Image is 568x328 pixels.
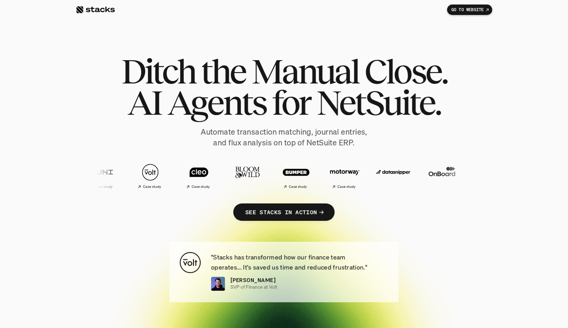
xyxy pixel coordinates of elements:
[365,56,447,87] span: Close.
[231,284,277,290] p: SVP of Finance at Volt
[231,275,276,284] p: [PERSON_NAME]
[127,87,161,118] span: AI
[251,56,359,87] span: Manual
[336,185,354,189] h2: Case study
[316,87,441,118] span: NetSuite.
[121,56,195,87] span: Ditch
[447,5,492,15] a: GO TO WEBSITE
[272,87,310,118] span: for
[141,185,160,189] h2: Case study
[82,133,112,137] a: Privacy Policy
[93,185,111,189] h2: Case study
[272,160,317,192] a: Case study
[451,7,484,12] p: GO TO WEBSITE
[190,185,208,189] h2: Case study
[287,185,306,189] h2: Case study
[175,160,220,192] a: Case study
[320,160,366,192] a: Case study
[167,87,266,118] span: Agents
[126,160,171,192] a: Case study
[245,207,317,217] p: SEE STACKS IN ACTION
[201,56,245,87] span: the
[135,127,433,148] p: Automate transaction matching, journal entries, and flux analysis on top of NetSuite ERP.
[233,203,335,221] a: SEE STACKS IN ACTION
[211,252,388,272] p: "Stacks has transformed how our finance team operates... It's saved us time and reduced frustrati...
[77,160,123,192] a: Case study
